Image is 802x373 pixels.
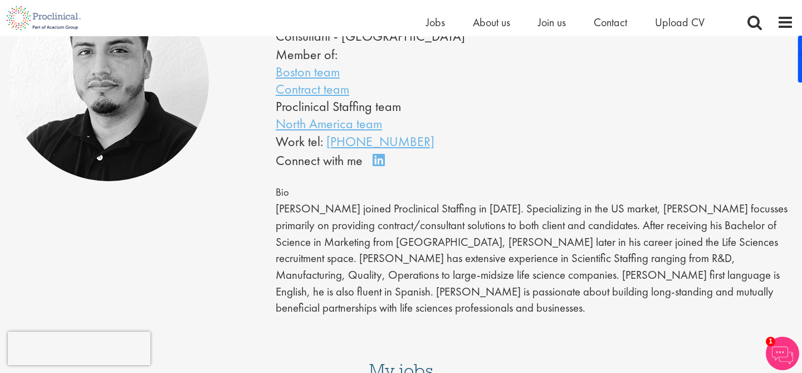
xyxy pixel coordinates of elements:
a: Contact [594,15,627,30]
a: Contract team [276,80,349,98]
p: [PERSON_NAME] joined Proclinical Staffing in [DATE]. Specializing in the US market, [PERSON_NAME]... [276,201,794,317]
a: Boston team [276,63,340,80]
a: Jobs [426,15,445,30]
a: [PHONE_NUMBER] [326,133,434,150]
a: North America team [276,115,382,132]
span: Work tel: [276,133,323,150]
iframe: reCAPTCHA [8,332,150,365]
label: Member of: [276,46,338,63]
li: Proclinical Staffing team [276,98,501,115]
a: Join us [538,15,566,30]
span: Bio [276,186,289,199]
span: 1 [766,337,775,346]
a: About us [473,15,510,30]
a: Upload CV [655,15,705,30]
img: Chatbot [766,337,799,370]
